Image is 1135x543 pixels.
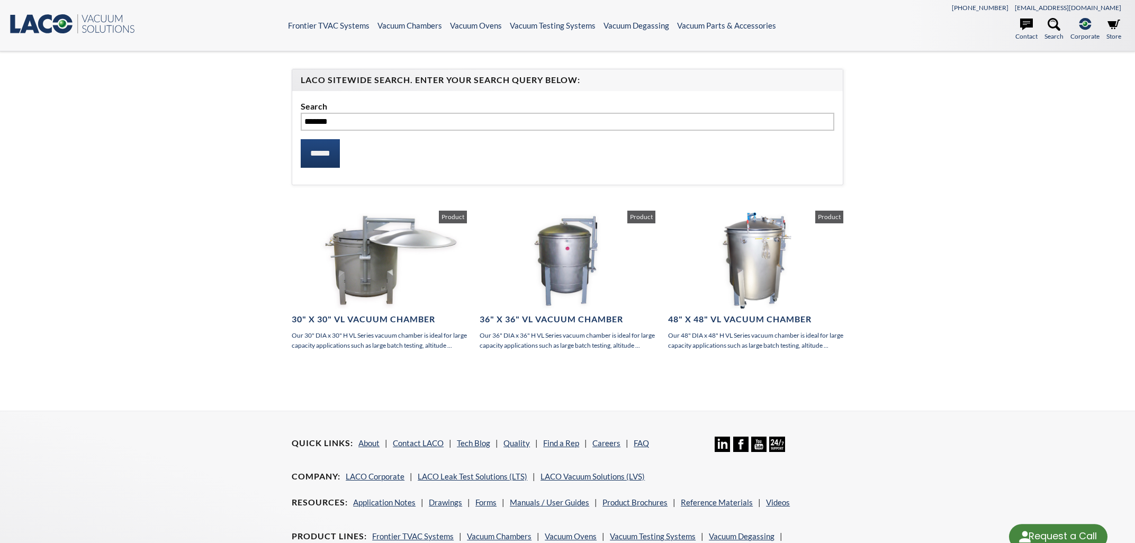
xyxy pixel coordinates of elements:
[418,472,527,481] a: LACO Leak Test Solutions (LTS)
[439,211,467,223] span: Product
[475,497,497,507] a: Forms
[301,99,834,113] label: Search
[709,531,774,541] a: Vacuum Degassing
[545,531,597,541] a: Vacuum Ovens
[681,497,753,507] a: Reference Materials
[377,21,442,30] a: Vacuum Chambers
[602,497,668,507] a: Product Brochures
[668,330,843,350] p: Our 48" DIA x 48" H VL Series vacuum chamber is ideal for large capacity applications such as lar...
[301,75,834,86] h4: LACO Sitewide Search. Enter your Search Query Below:
[769,444,785,454] a: 24/7 Support
[358,438,380,448] a: About
[1106,18,1121,41] a: Store
[769,437,785,452] img: 24/7 Support Icon
[510,497,589,507] a: Manuals / User Guides
[677,21,776,30] a: Vacuum Parts & Accessories
[510,21,596,30] a: Vacuum Testing Systems
[480,330,655,350] p: Our 36" DIA x 36" H VL Series vacuum chamber is ideal for large capacity applications such as lar...
[1044,18,1064,41] a: Search
[288,21,370,30] a: Frontier TVAC Systems
[627,211,655,223] span: Product
[346,472,404,481] a: LACO Corporate
[1015,18,1038,41] a: Contact
[634,438,649,448] a: FAQ
[292,330,467,350] p: Our 30" DIA x 30" H VL Series vacuum chamber is ideal for large capacity applications such as lar...
[353,497,416,507] a: Application Notes
[1070,31,1100,41] span: Corporate
[766,497,790,507] a: Videos
[592,438,620,448] a: Careers
[541,472,645,481] a: LACO Vacuum Solutions (LVS)
[450,21,502,30] a: Vacuum Ovens
[292,497,348,508] h4: Resources
[292,471,340,482] h4: Company
[480,211,655,351] a: 36" X 36" VL Vacuum Chamber Our 36" DIA x 36" H VL Series vacuum chamber is ideal for large capac...
[610,531,696,541] a: Vacuum Testing Systems
[603,21,669,30] a: Vacuum Degassing
[292,314,467,325] h4: 30" X 30" VL Vacuum Chamber
[457,438,490,448] a: Tech Blog
[393,438,444,448] a: Contact LACO
[668,314,843,325] h4: 48" X 48" VL Vacuum Chamber
[668,211,843,351] a: 48" X 48" VL Vacuum Chamber Our 48" DIA x 48" H VL Series vacuum chamber is ideal for large capac...
[292,211,467,351] a: 30" X 30" VL Vacuum Chamber Our 30" DIA x 30" H VL Series vacuum chamber is ideal for large capac...
[467,531,532,541] a: Vacuum Chambers
[543,438,579,448] a: Find a Rep
[372,531,454,541] a: Frontier TVAC Systems
[1015,4,1121,12] a: [EMAIL_ADDRESS][DOMAIN_NAME]
[503,438,530,448] a: Quality
[429,497,462,507] a: Drawings
[292,531,367,542] h4: Product Lines
[480,314,655,325] h4: 36" X 36" VL Vacuum Chamber
[952,4,1008,12] a: [PHONE_NUMBER]
[292,438,353,449] h4: Quick Links
[815,211,843,223] span: Product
